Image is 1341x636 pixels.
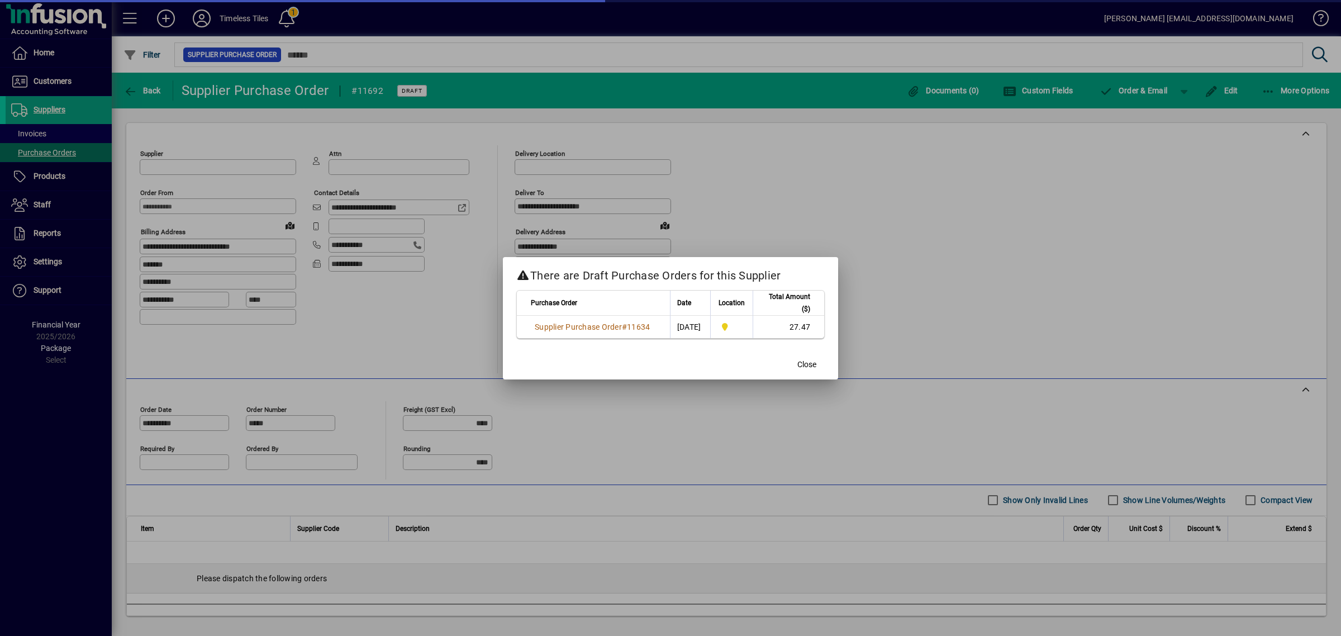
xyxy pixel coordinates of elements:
[503,257,838,289] h2: There are Draft Purchase Orders for this Supplier
[717,321,746,333] span: Dunedin
[535,322,622,331] span: Supplier Purchase Order
[622,322,627,331] span: #
[531,321,654,333] a: Supplier Purchase Order#11634
[677,297,691,309] span: Date
[789,355,825,375] button: Close
[670,316,710,338] td: [DATE]
[627,322,650,331] span: 11634
[719,297,745,309] span: Location
[797,359,816,371] span: Close
[760,291,810,315] span: Total Amount ($)
[753,316,824,338] td: 27.47
[531,297,577,309] span: Purchase Order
